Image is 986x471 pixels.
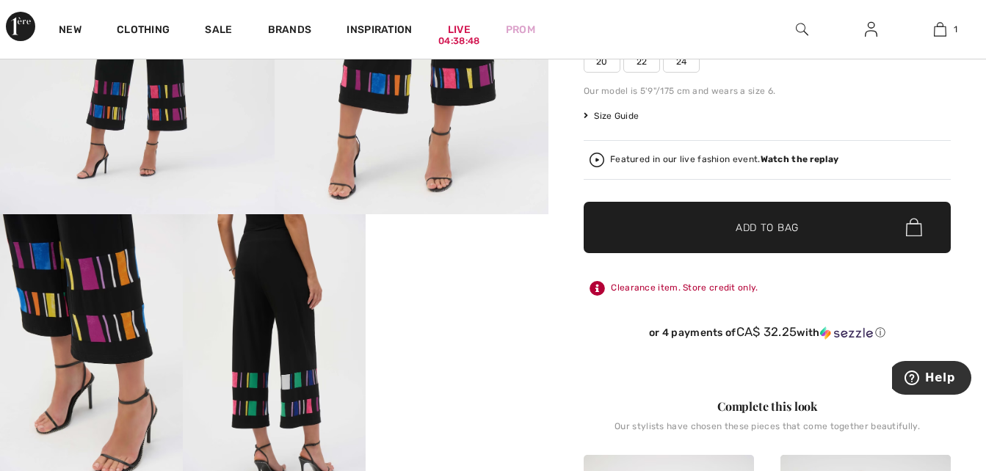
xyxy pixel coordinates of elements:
[892,361,971,398] iframe: Opens a widget where you can find more information
[584,84,951,98] div: Our model is 5'9"/175 cm and wears a size 6.
[268,23,312,39] a: Brands
[117,23,170,39] a: Clothing
[853,21,889,39] a: Sign In
[623,51,660,73] span: 22
[610,155,838,164] div: Featured in our live fashion event.
[506,22,535,37] a: Prom
[736,219,799,235] span: Add to Bag
[590,153,604,167] img: Watch the replay
[347,23,412,39] span: Inspiration
[954,23,957,36] span: 1
[448,22,471,37] a: Live04:38:48
[865,21,877,38] img: My Info
[584,325,951,340] div: or 4 payments of with
[736,324,797,339] span: CA$ 32.25
[820,326,873,340] img: Sezzle
[906,21,974,38] a: 1
[906,218,922,237] img: Bag.svg
[6,12,35,41] img: 1ère Avenue
[584,51,620,73] span: 20
[59,23,81,39] a: New
[796,21,808,38] img: search the website
[438,34,479,48] div: 04:38:48
[366,214,548,306] video: Your browser does not support the video tag.
[584,109,639,123] span: Size Guide
[934,21,946,38] img: My Bag
[205,23,232,39] a: Sale
[584,398,951,415] div: Complete this look
[584,275,951,302] div: Clearance item. Store credit only.
[584,202,951,253] button: Add to Bag
[761,154,839,164] strong: Watch the replay
[584,325,951,345] div: or 4 payments ofCA$ 32.25withSezzle Click to learn more about Sezzle
[584,421,951,443] div: Our stylists have chosen these pieces that come together beautifully.
[663,51,700,73] span: 24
